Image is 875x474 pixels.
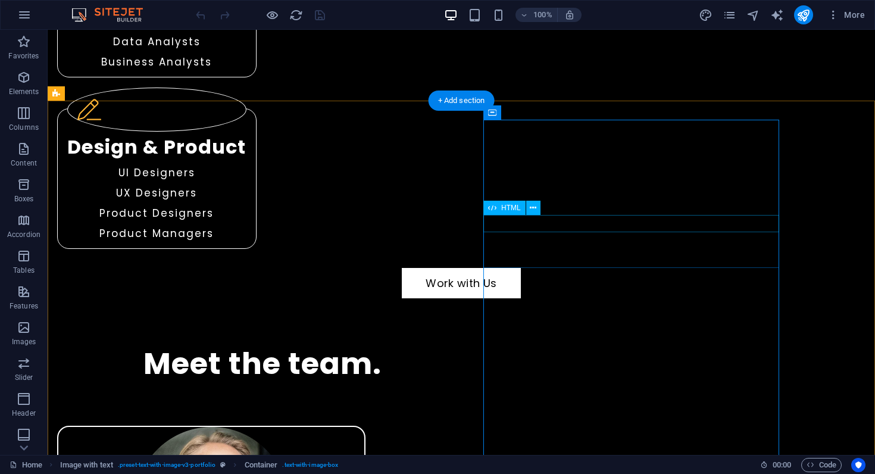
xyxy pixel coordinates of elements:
[699,8,713,22] button: design
[7,230,40,239] p: Accordion
[10,458,42,472] a: Click to cancel selection. Double-click to open Pages
[13,266,35,275] p: Tables
[60,458,339,472] nav: breadcrumb
[282,458,338,472] span: . text-with-image-box
[501,204,521,211] span: HTML
[851,458,865,472] button: Usercentrics
[15,373,33,382] p: Slider
[827,9,865,21] span: More
[723,8,737,22] button: pages
[699,8,712,22] i: Design (Ctrl+Alt+Y)
[60,458,113,472] span: Click to select. Double-click to edit
[770,8,784,22] i: AI Writer
[773,458,791,472] span: 00 00
[760,458,792,472] h6: Session time
[781,460,783,469] span: :
[118,458,215,472] span: . preset-text-with-image-v3-portfolio
[770,8,785,22] button: text_generator
[564,10,575,20] i: On resize automatically adjust zoom level to fit chosen device.
[220,461,226,468] i: This element is a customizable preset
[9,87,39,96] p: Elements
[12,408,36,418] p: Header
[794,5,813,24] button: publish
[12,337,36,347] p: Images
[10,301,38,311] p: Features
[515,8,558,22] button: 100%
[429,91,495,111] div: + Add section
[801,458,842,472] button: Code
[8,51,39,61] p: Favorites
[289,8,303,22] button: reload
[796,8,810,22] i: Publish
[746,8,761,22] button: navigator
[746,8,760,22] i: Navigator
[68,8,158,22] img: Editor Logo
[823,5,870,24] button: More
[533,8,552,22] h6: 100%
[9,123,39,132] p: Columns
[807,458,836,472] span: Code
[265,8,279,22] button: Click here to leave preview mode and continue editing
[245,458,278,472] span: Click to select. Double-click to edit
[11,158,37,168] p: Content
[289,8,303,22] i: Reload page
[723,8,736,22] i: Pages (Ctrl+Alt+S)
[14,194,34,204] p: Boxes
